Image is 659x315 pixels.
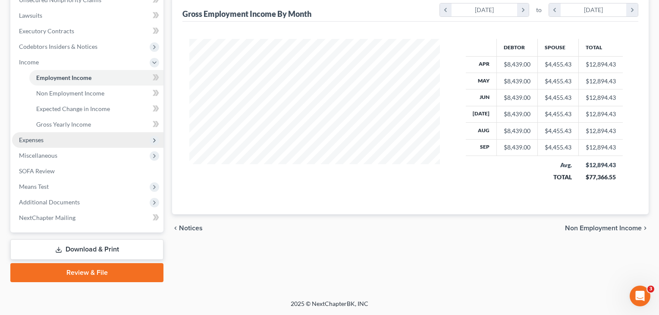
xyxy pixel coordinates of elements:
span: Non Employment Income [565,225,642,232]
th: Apr [466,56,497,73]
span: to [536,6,542,14]
div: $4,455.43 [545,77,571,86]
span: Notices [179,225,203,232]
td: $12,894.43 [579,139,623,156]
span: Means Test [19,183,49,190]
td: $12,894.43 [579,73,623,89]
div: $8,439.00 [504,110,530,118]
span: SOFA Review [19,167,55,175]
div: TOTAL [545,173,572,181]
div: $77,366.55 [586,173,616,181]
td: $12,894.43 [579,123,623,139]
div: [DATE] [561,3,627,16]
a: Expected Change in Income [29,101,163,117]
i: chevron_right [642,225,649,232]
a: SOFA Review [12,163,163,179]
span: Executory Contracts [19,27,74,35]
span: Additional Documents [19,198,80,206]
div: $4,455.43 [545,143,571,152]
iframe: Intercom live chat [630,286,650,306]
th: Sep [466,139,497,156]
span: Expenses [19,136,44,143]
div: $8,439.00 [504,143,530,152]
div: 2025 © NextChapterBK, INC [84,299,575,315]
div: $8,439.00 [504,60,530,69]
span: Codebtors Insiders & Notices [19,43,97,50]
div: $4,455.43 [545,110,571,118]
a: Review & File [10,263,163,282]
a: NextChapter Mailing [12,210,163,226]
th: Total [579,39,623,56]
th: Spouse [538,39,579,56]
a: Non Employment Income [29,86,163,101]
span: Expected Change in Income [36,105,110,112]
div: $12,894.43 [586,161,616,169]
span: Employment Income [36,74,91,81]
div: Avg. [545,161,572,169]
th: Jun [466,89,497,106]
th: May [466,73,497,89]
a: Employment Income [29,70,163,86]
i: chevron_right [626,3,638,16]
button: Non Employment Income chevron_right [565,225,649,232]
div: Gross Employment Income By Month [182,9,311,19]
a: Lawsuits [12,8,163,23]
div: $8,439.00 [504,77,530,86]
div: $4,455.43 [545,127,571,135]
span: Miscellaneous [19,152,57,159]
i: chevron_left [549,3,561,16]
div: $8,439.00 [504,93,530,102]
div: [DATE] [452,3,518,16]
span: Lawsuits [19,12,42,19]
i: chevron_left [440,3,452,16]
div: $4,455.43 [545,60,571,69]
div: $8,439.00 [504,127,530,135]
th: Debtor [497,39,538,56]
button: chevron_left Notices [172,225,203,232]
a: Download & Print [10,239,163,260]
div: $4,455.43 [545,93,571,102]
a: Executory Contracts [12,23,163,39]
span: 3 [647,286,654,293]
span: Income [19,58,39,66]
th: Aug [466,123,497,139]
td: $12,894.43 [579,56,623,73]
td: $12,894.43 [579,89,623,106]
span: Non Employment Income [36,89,104,97]
i: chevron_right [517,3,529,16]
span: NextChapter Mailing [19,214,75,221]
a: Gross Yearly Income [29,117,163,132]
th: [DATE] [466,106,497,122]
td: $12,894.43 [579,106,623,122]
span: Gross Yearly Income [36,121,91,128]
i: chevron_left [172,225,179,232]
